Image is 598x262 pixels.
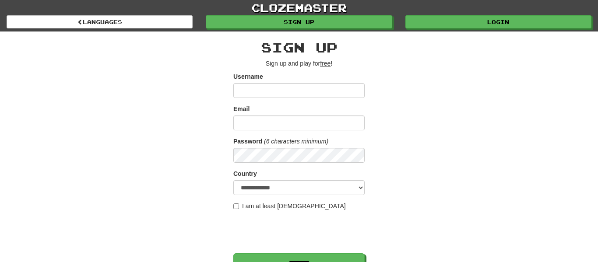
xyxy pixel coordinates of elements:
h2: Sign up [233,40,365,55]
a: Languages [7,15,193,28]
label: Email [233,105,250,113]
label: Password [233,137,262,146]
label: Country [233,169,257,178]
em: (6 characters minimum) [264,138,328,145]
label: Username [233,72,263,81]
input: I am at least [DEMOGRAPHIC_DATA] [233,203,239,209]
p: Sign up and play for ! [233,59,365,68]
iframe: reCAPTCHA [233,215,366,249]
u: free [320,60,331,67]
label: I am at least [DEMOGRAPHIC_DATA] [233,202,346,210]
a: Sign up [206,15,392,28]
a: Login [405,15,591,28]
